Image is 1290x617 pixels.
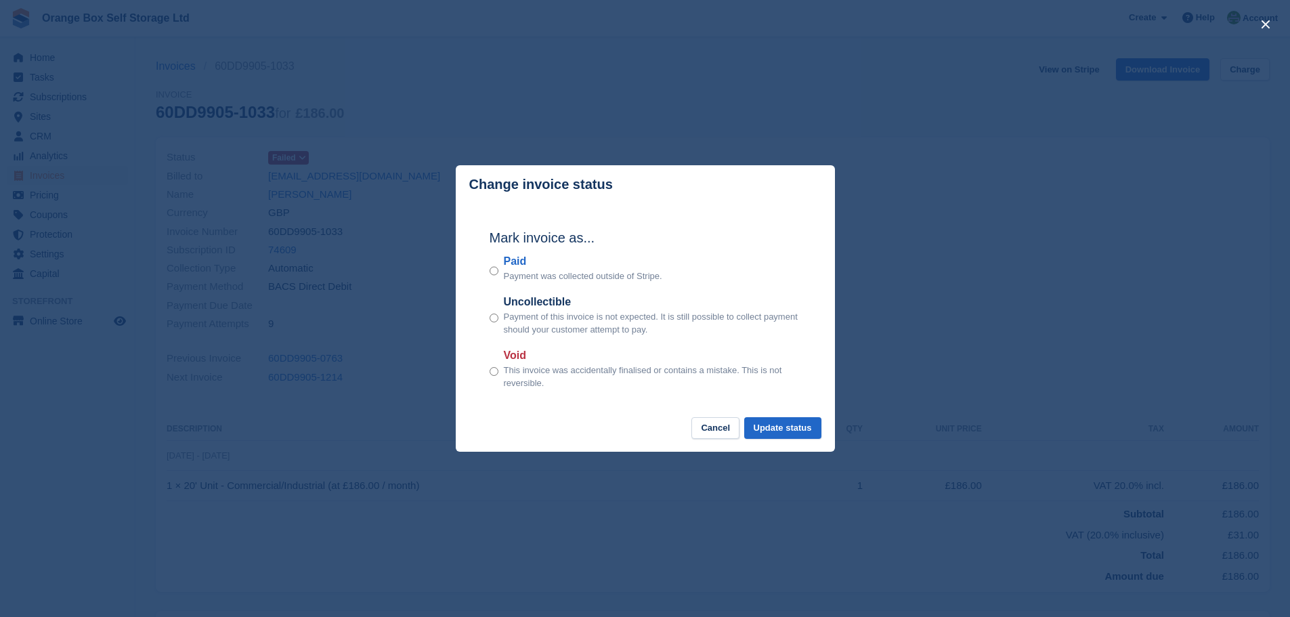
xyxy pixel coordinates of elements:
p: Payment was collected outside of Stripe. [504,270,662,283]
label: Void [504,347,801,364]
p: Payment of this invoice is not expected. It is still possible to collect payment should your cust... [504,310,801,337]
button: Cancel [691,417,739,440]
h2: Mark invoice as... [490,228,801,248]
button: close [1255,14,1276,35]
label: Paid [504,253,662,270]
button: Update status [744,417,821,440]
label: Uncollectible [504,294,801,310]
p: This invoice was accidentally finalised or contains a mistake. This is not reversible. [504,364,801,390]
p: Change invoice status [469,177,613,192]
